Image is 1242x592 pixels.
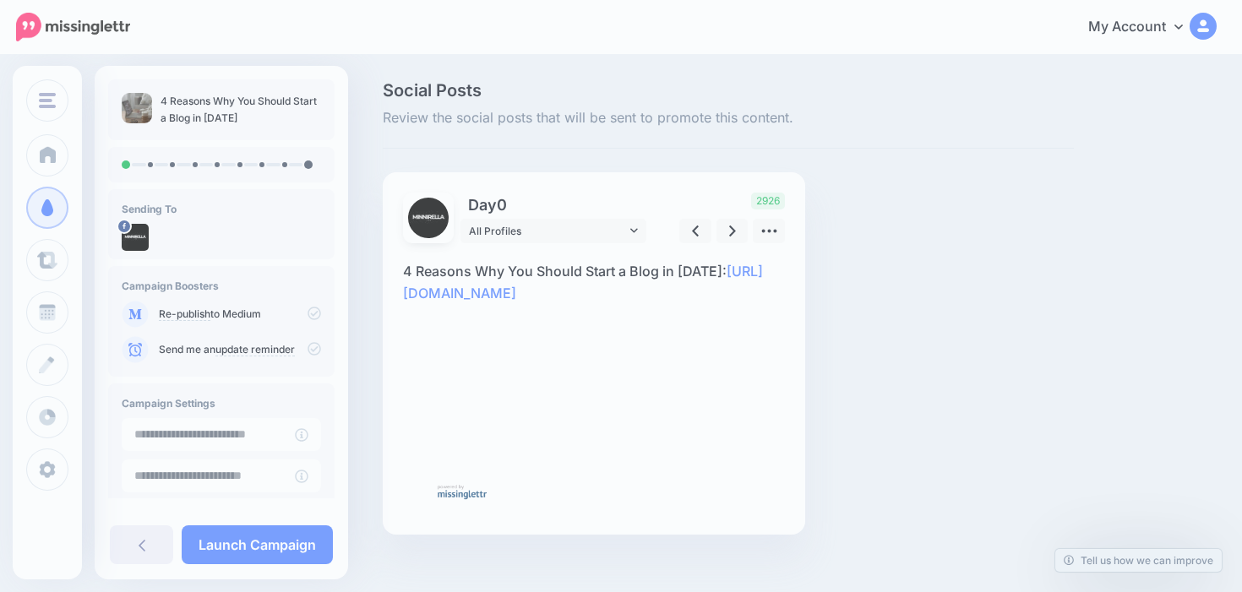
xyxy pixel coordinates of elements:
[469,222,626,240] span: All Profiles
[215,343,295,356] a: update reminder
[1055,549,1222,572] a: Tell us how we can improve
[159,307,210,321] a: Re-publish
[460,193,649,217] p: Day
[383,107,1074,129] span: Review the social posts that will be sent to promote this content.
[16,13,130,41] img: Missinglettr
[161,93,321,127] p: 4 Reasons Why You Should Start a Blog in [DATE]
[122,280,321,292] h4: Campaign Boosters
[751,193,785,209] span: 2926
[122,397,321,410] h4: Campaign Settings
[122,203,321,215] h4: Sending To
[122,224,149,251] img: 415118360_948117023502575_3959981985223391444_n-bsa145915.jpg
[408,198,449,238] img: 415118360_948117023502575_3959981985223391444_n-bsa145915.jpg
[460,219,646,243] a: All Profiles
[122,93,152,123] img: 28533014e9c486b2b6f751ebf7921aab_thumb.jpg
[159,342,321,357] p: Send me an
[497,196,507,214] span: 0
[39,93,56,108] img: menu.png
[1071,7,1217,48] a: My Account
[159,307,321,322] p: to Medium
[403,260,785,304] p: 4 Reasons Why You Should Start a Blog in [DATE]:
[383,82,1074,99] span: Social Posts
